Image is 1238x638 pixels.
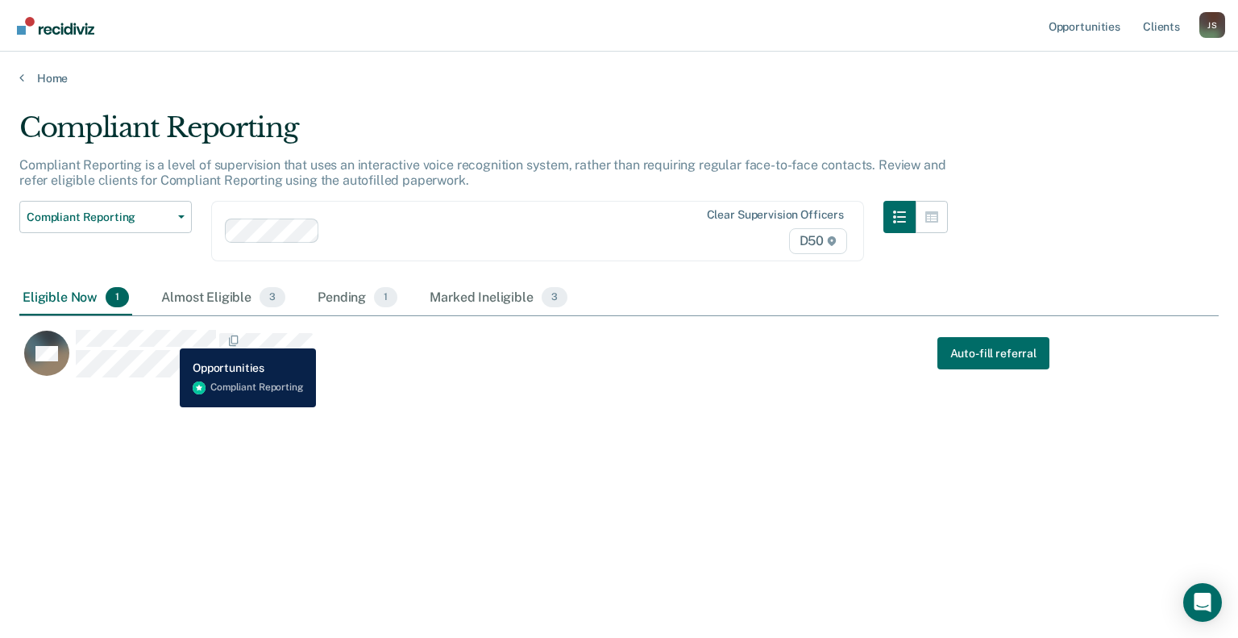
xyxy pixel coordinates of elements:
[19,111,948,157] div: Compliant Reporting
[314,281,401,316] div: Pending1
[19,157,945,188] p: Compliant Reporting is a level of supervision that uses an interactive voice recognition system, ...
[937,338,1049,370] a: Navigate to form link
[374,287,397,308] span: 1
[542,287,567,308] span: 3
[19,329,1069,394] div: CaseloadOpportunityCell-00649552
[158,281,289,316] div: Almost Eligible3
[1199,12,1225,38] div: J S
[19,281,132,316] div: Eligible Now1
[19,201,192,233] button: Compliant Reporting
[1199,12,1225,38] button: Profile dropdown button
[27,211,172,224] span: Compliant Reporting
[260,287,285,308] span: 3
[106,287,129,308] span: 1
[426,281,571,316] div: Marked Ineligible3
[19,71,1219,85] a: Home
[707,208,844,222] div: Clear supervision officers
[937,338,1049,370] button: Auto-fill referral
[17,17,94,35] img: Recidiviz
[789,228,847,254] span: D50
[1183,583,1222,622] div: Open Intercom Messenger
